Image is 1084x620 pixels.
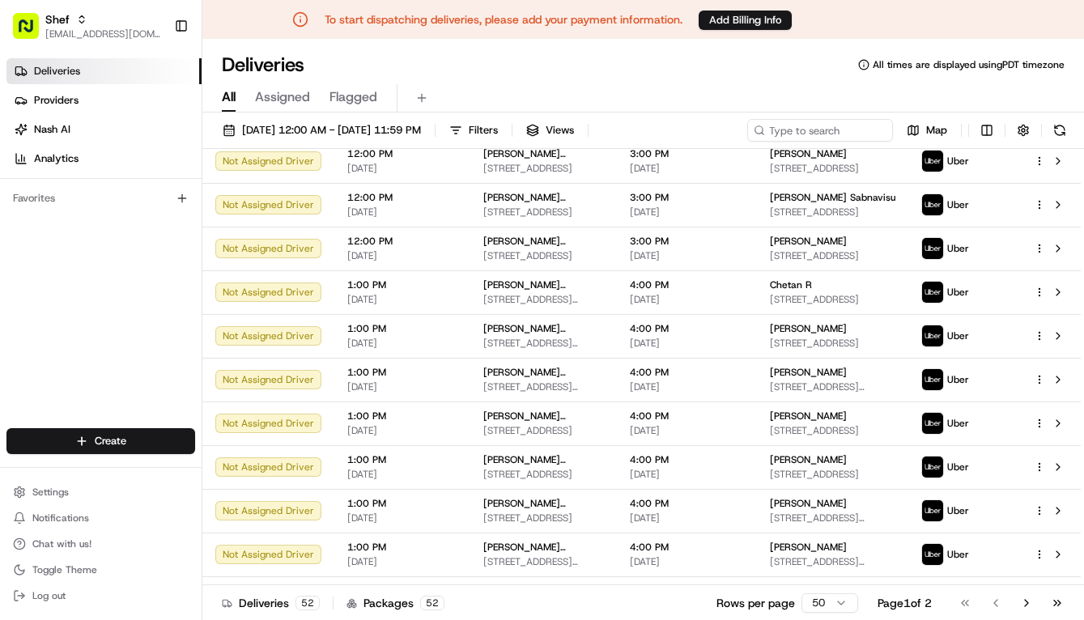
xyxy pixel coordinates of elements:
span: [STREET_ADDRESS][PERSON_NAME] [483,555,604,568]
img: Shef Support [16,236,42,261]
img: uber-new-logo.jpeg [922,282,943,303]
span: [STREET_ADDRESS] [770,468,895,481]
button: Create [6,428,195,454]
span: [PERSON_NAME] ([PHONE_NUMBER]) [483,497,604,510]
a: Deliveries [6,58,202,84]
span: Nash AI [34,122,70,137]
div: Page 1 of 2 [878,595,932,611]
img: uber-new-logo.jpeg [922,369,943,390]
span: Shef Support [50,251,113,264]
span: [STREET_ADDRESS] [770,424,895,437]
input: Type to search [747,119,893,142]
span: [PERSON_NAME] [770,366,847,379]
span: Uber [947,548,969,561]
span: 1:00 PM [347,453,457,466]
div: Deliveries [222,595,320,611]
span: [STREET_ADDRESS][PERSON_NAME] [770,512,895,524]
div: Past conversations [16,210,104,223]
span: [STREET_ADDRESS] [483,512,604,524]
span: [STREET_ADDRESS] [770,162,895,175]
p: Rows per page [716,595,795,611]
img: uber-new-logo.jpeg [922,500,943,521]
span: All [222,87,236,107]
span: [PERSON_NAME] ([PHONE_NUMBER]) [483,147,604,160]
span: [DATE] [630,468,744,481]
span: [DATE] 12:00 AM - [DATE] 11:59 PM [242,123,421,138]
span: 4:00 PM [630,366,744,379]
span: [PERSON_NAME] [770,147,847,160]
div: We're available if you need us! [73,171,223,184]
span: [PERSON_NAME] [770,235,847,248]
h1: Deliveries [222,52,304,78]
span: 1:00 PM [347,322,457,335]
div: 52 [420,596,444,610]
span: Create [95,434,126,448]
span: Uber [947,286,969,299]
span: 4:00 PM [630,322,744,335]
button: Shef [45,11,70,28]
span: Log out [32,589,66,602]
span: 4:00 PM [630,497,744,510]
span: 12:00 PM [347,191,457,204]
span: Map [926,123,947,138]
span: Chat with us! [32,537,91,550]
span: Flagged [329,87,377,107]
span: [DATE] [347,512,457,524]
span: Deliveries [34,64,80,79]
img: uber-new-logo.jpeg [922,325,943,346]
span: 1:00 PM [347,366,457,379]
button: Filters [442,119,505,142]
button: See all [251,207,295,227]
span: Chetan R [770,278,812,291]
span: [DATE] [630,555,744,568]
span: Notifications [32,512,89,524]
span: [STREET_ADDRESS] [770,337,895,350]
button: Chat with us! [6,533,195,555]
span: [PERSON_NAME] ([PHONE_NUMBER]) [483,278,604,291]
img: uber-new-logo.jpeg [922,238,943,259]
span: 3:00 PM [630,191,744,204]
span: [PERSON_NAME] ([PHONE_NUMBER]) [483,410,604,423]
button: Toggle Theme [6,558,195,581]
span: Analytics [34,151,79,166]
span: [PERSON_NAME] Sabnavisu [770,191,895,204]
span: [DATE] [347,206,457,219]
span: Pylon [161,358,196,370]
button: Start new chat [275,159,295,179]
img: uber-new-logo.jpeg [922,413,943,434]
div: Favorites [6,185,195,211]
span: [PERSON_NAME] ([PHONE_NUMBER]) [483,235,604,248]
span: Uber [947,242,969,255]
span: Filters [469,123,498,138]
input: Clear [42,104,267,121]
a: Powered byPylon [114,357,196,370]
img: Nash [16,16,49,49]
span: All times are displayed using PDT timezone [873,58,1065,71]
button: Map [899,119,954,142]
span: [STREET_ADDRESS][PERSON_NAME] [770,555,895,568]
span: [STREET_ADDRESS] [770,293,895,306]
span: [STREET_ADDRESS] [483,206,604,219]
span: 3:00 PM [630,147,744,160]
span: [DATE] [630,206,744,219]
span: [STREET_ADDRESS] [483,162,604,175]
a: 📗Knowledge Base [10,312,130,341]
span: [PERSON_NAME] [PERSON_NAME] ([PHONE_NUMBER]) [483,541,604,554]
span: 4:00 PM [630,410,744,423]
span: Knowledge Base [32,318,124,334]
span: [DATE] [630,249,744,262]
a: Nash AI [6,117,202,142]
span: [DATE] [347,380,457,393]
a: Providers [6,87,202,113]
span: [DATE] [347,555,457,568]
span: 4:00 PM [630,541,744,554]
span: [PERSON_NAME] [770,322,847,335]
span: [DATE] [347,293,457,306]
img: uber-new-logo.jpeg [922,457,943,478]
span: 4:00 PM [630,453,744,466]
div: 📗 [16,320,29,333]
span: [PERSON_NAME] ([PHONE_NUMBER]) [483,322,604,335]
button: Shef[EMAIL_ADDRESS][DOMAIN_NAME] [6,6,168,45]
span: • [117,251,122,264]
